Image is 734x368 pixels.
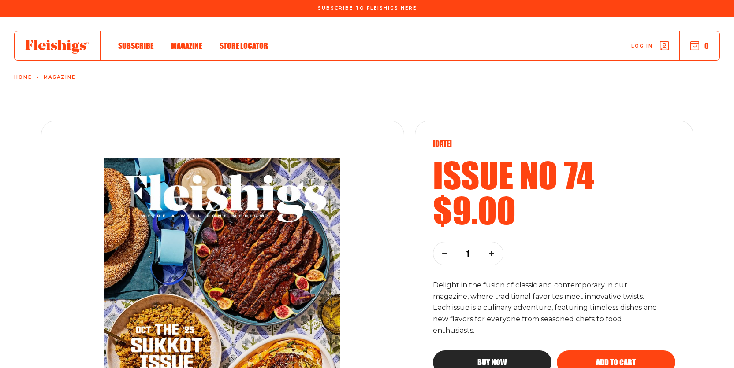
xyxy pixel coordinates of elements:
[631,41,669,50] a: Log in
[433,192,675,228] h2: $9.00
[596,358,636,366] span: Add to cart
[433,139,675,148] p: [DATE]
[118,41,153,51] span: Subscribe
[433,280,660,337] p: Delight in the fusion of classic and contemporary in our magazine, where traditional favorites me...
[690,41,709,51] button: 0
[631,43,653,49] span: Log in
[318,6,417,11] span: Subscribe To Fleishigs Here
[220,41,268,51] span: Store locator
[44,75,75,80] a: Magazine
[316,6,418,10] a: Subscribe To Fleishigs Here
[433,157,675,192] h2: Issue no 74
[477,358,507,366] span: Buy now
[118,40,153,52] a: Subscribe
[220,40,268,52] a: Store locator
[171,40,202,52] a: Magazine
[171,41,202,51] span: Magazine
[14,75,32,80] a: Home
[462,249,474,258] p: 1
